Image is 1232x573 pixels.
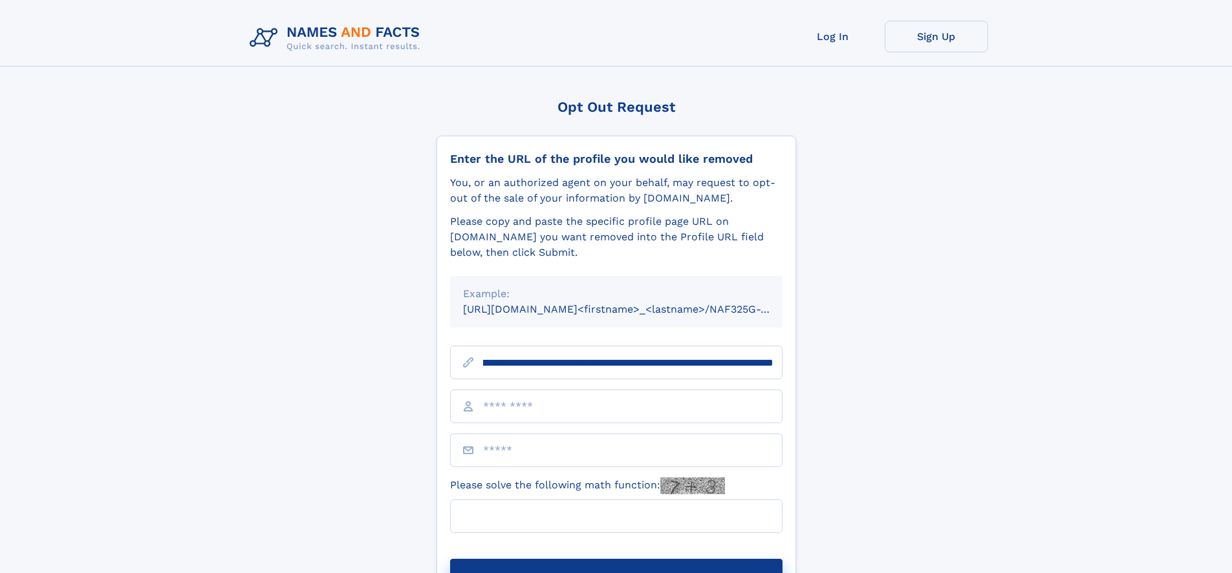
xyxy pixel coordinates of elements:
[450,477,725,494] label: Please solve the following math function:
[781,21,885,52] a: Log In
[450,175,783,206] div: You, or an authorized agent on your behalf, may request to opt-out of the sale of your informatio...
[885,21,988,52] a: Sign Up
[450,152,783,166] div: Enter the URL of the profile you would like removed
[450,214,783,260] div: Please copy and paste the specific profile page URL on [DOMAIN_NAME] you want removed into the Pr...
[244,21,431,56] img: Logo Names and Facts
[463,286,770,302] div: Example:
[437,99,796,115] div: Opt Out Request
[463,303,807,315] small: [URL][DOMAIN_NAME]<firstname>_<lastname>/NAF325G-xxxxxxxx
